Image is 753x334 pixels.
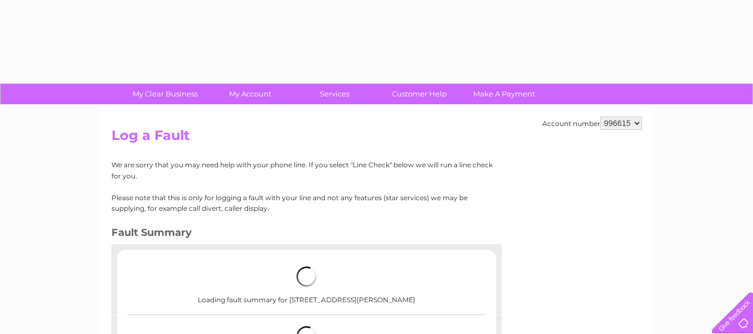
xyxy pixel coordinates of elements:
[204,84,296,104] a: My Account
[111,159,493,181] p: We are sorry that you may need help with your phone line. If you select "Line Check" below we wil...
[111,128,642,149] h2: Log a Fault
[458,84,550,104] a: Make A Payment
[153,255,460,314] div: Loading fault summary for [STREET_ADDRESS][PERSON_NAME]
[119,84,211,104] a: My Clear Business
[542,117,642,130] div: Account number
[297,267,317,287] img: loading
[111,192,493,214] p: Please note that this is only for logging a fault with your line and not any features (star servi...
[111,225,493,244] h3: Fault Summary
[289,84,381,104] a: Services
[373,84,465,104] a: Customer Help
